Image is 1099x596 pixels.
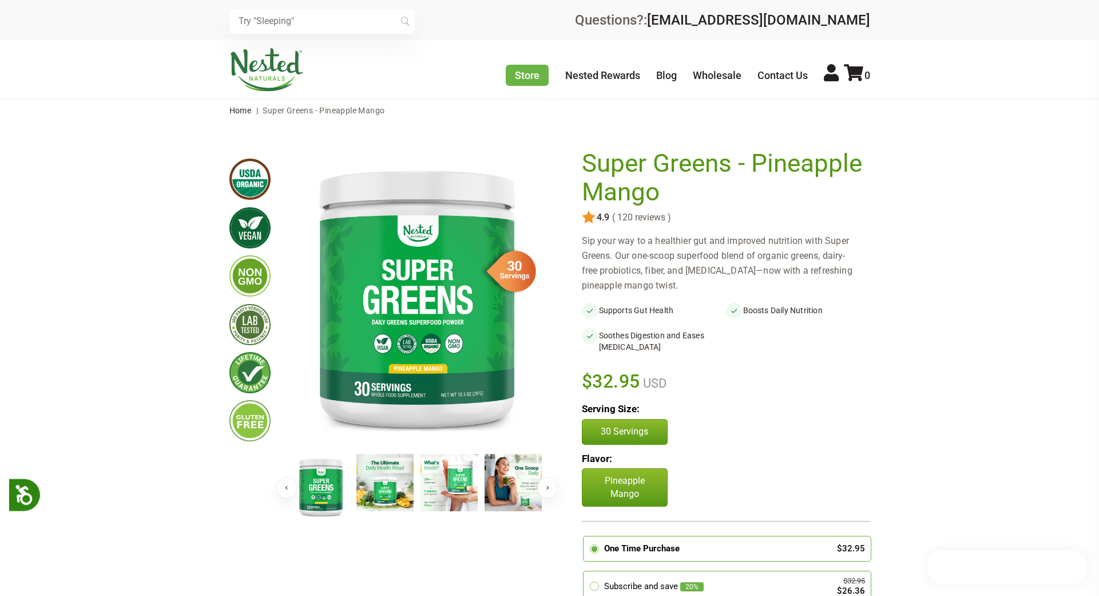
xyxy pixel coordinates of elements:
[647,12,870,28] a: [EMAIL_ADDRESS][DOMAIN_NAME]
[292,454,350,520] img: Super Greens - Pineapple Mango
[582,369,641,394] span: $32.95
[582,419,668,444] button: 30 Servings
[289,149,545,444] img: Super Greens - Pineapple Mango
[582,211,596,224] img: star.svg
[656,69,677,81] a: Blog
[479,247,536,296] img: sg-servings-30.png
[575,13,870,27] div: Questions?:
[693,69,741,81] a: Wholesale
[276,477,297,498] button: Previous
[594,425,656,438] p: 30 Servings
[726,302,870,318] li: Boosts Daily Nutrition
[640,376,666,390] span: USD
[609,212,671,223] span: ( 120 reviews )
[229,9,415,34] input: Try "Sleeping"
[420,454,478,511] img: Super Greens - Pineapple Mango
[253,106,261,115] span: |
[582,149,864,206] h1: Super Greens - Pineapple Mango
[485,454,542,511] img: Super Greens - Pineapple Mango
[844,69,870,81] a: 0
[927,550,1088,585] iframe: Button to open loyalty program pop-up
[596,212,609,223] span: 4.9
[229,400,271,441] img: glutenfree
[582,453,612,464] b: Flavor:
[229,352,271,393] img: lifetimeguarantee
[229,207,271,248] img: vegan
[356,454,414,511] img: Super Greens - Pineapple Mango
[229,304,271,345] img: thirdpartytested
[582,234,870,293] div: Sip your way to a healthier gut and improved nutrition with Super Greens. Our one-scoop superfood...
[565,69,640,81] a: Nested Rewards
[757,69,808,81] a: Contact Us
[263,106,384,115] span: Super Greens - Pineapple Mango
[229,106,252,115] a: Home
[229,99,870,122] nav: breadcrumbs
[229,48,304,92] img: Nested Naturals
[864,69,870,81] span: 0
[582,403,640,415] b: Serving Size:
[229,159,271,200] img: usdaorganic
[582,327,726,355] li: Soothes Digestion and Eases [MEDICAL_DATA]
[537,477,558,498] button: Next
[582,302,726,318] li: Supports Gut Health
[506,65,549,86] a: Store
[582,468,668,507] p: Pineapple Mango
[229,255,271,297] img: gmofree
